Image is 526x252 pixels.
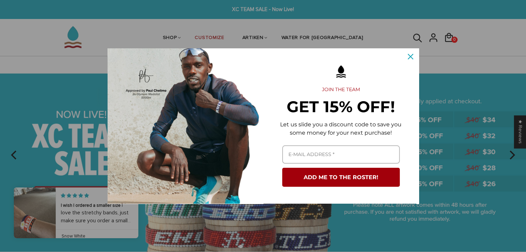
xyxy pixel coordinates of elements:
button: Close [402,48,419,65]
p: Let us slide you a discount code to save you some money for your next purchase! [274,120,408,137]
input: Email field [282,145,400,164]
h2: JOIN THE TEAM [274,87,408,93]
strong: GET 15% OFF! [287,97,395,116]
svg: close icon [408,54,413,59]
button: ADD ME TO THE ROSTER! [282,168,400,187]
